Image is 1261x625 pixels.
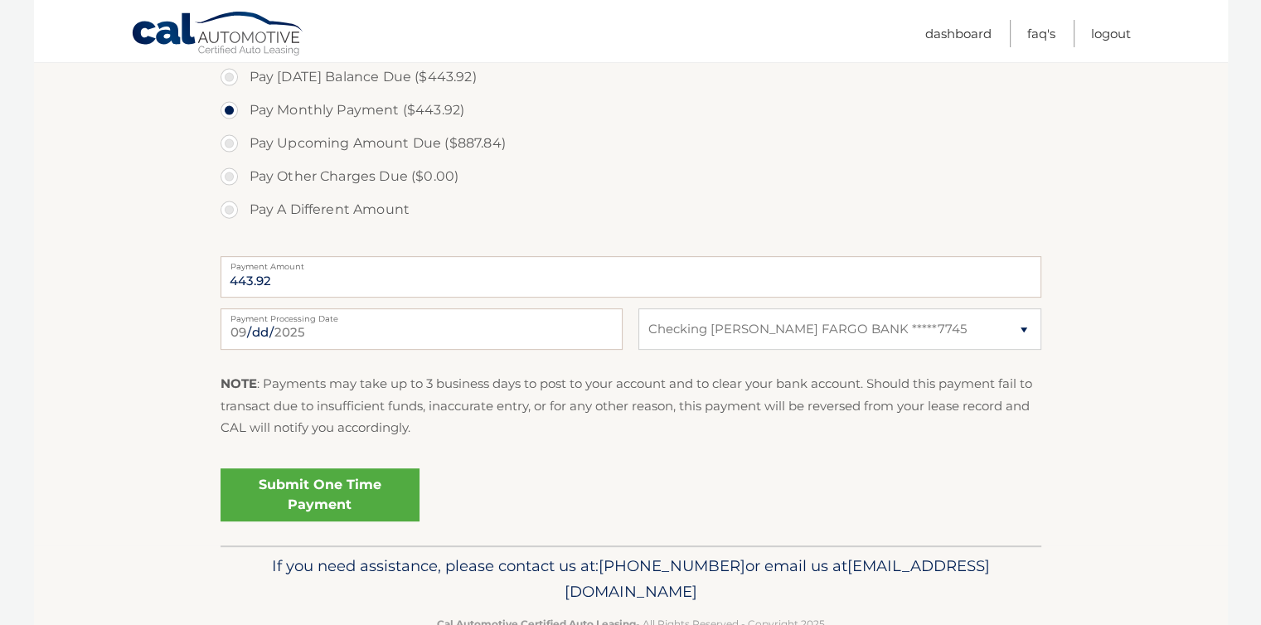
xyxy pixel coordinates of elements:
input: Payment Date [221,308,623,350]
a: Dashboard [925,20,992,47]
p: If you need assistance, please contact us at: or email us at [231,553,1031,606]
a: FAQ's [1027,20,1055,47]
label: Payment Amount [221,256,1041,269]
label: Pay A Different Amount [221,193,1041,226]
label: Pay Other Charges Due ($0.00) [221,160,1041,193]
span: [PHONE_NUMBER] [599,556,745,575]
a: Logout [1091,20,1131,47]
label: Pay Monthly Payment ($443.92) [221,94,1041,127]
a: Submit One Time Payment [221,468,420,521]
p: : Payments may take up to 3 business days to post to your account and to clear your bank account.... [221,373,1041,438]
label: Payment Processing Date [221,308,623,322]
label: Pay Upcoming Amount Due ($887.84) [221,127,1041,160]
a: Cal Automotive [131,11,305,59]
label: Pay [DATE] Balance Due ($443.92) [221,61,1041,94]
strong: NOTE [221,375,257,391]
input: Payment Amount [221,256,1041,298]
